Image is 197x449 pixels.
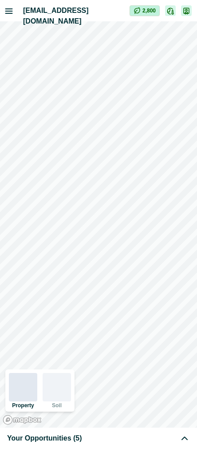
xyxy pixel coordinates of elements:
span: Your Opportunities (5) [7,433,82,444]
h2: [EMAIL_ADDRESS][DOMAIN_NAME] [23,5,130,27]
p: 2,800 [142,7,156,15]
p: Soil [52,403,62,408]
p: Property [12,403,34,408]
a: Mapbox logo [3,415,42,425]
